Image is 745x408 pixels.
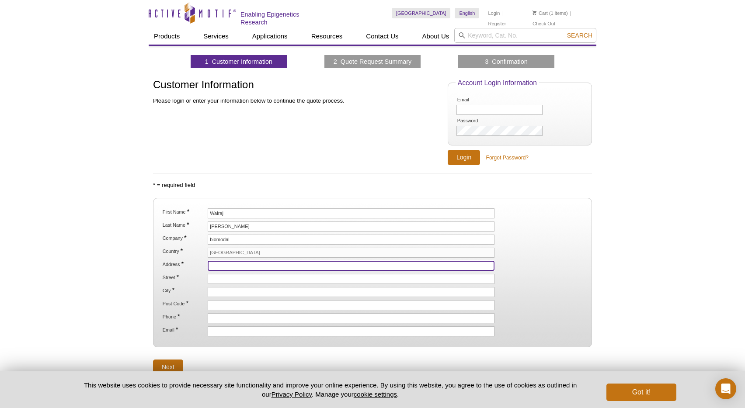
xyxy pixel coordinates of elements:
[488,21,506,27] a: Register
[247,28,293,45] a: Applications
[456,118,501,124] label: Password
[486,154,529,162] a: Forgot Password?
[533,21,555,27] a: Check Out
[456,79,539,87] legend: Account Login Information
[533,8,568,18] li: (1 items)
[272,391,312,398] a: Privacy Policy
[162,208,206,215] label: First Name
[162,261,206,267] label: Address
[153,97,439,105] p: Please login or enter your information below to continue the quote process.
[715,378,736,399] div: Open Intercom Messenger
[533,10,536,15] img: Your Cart
[153,181,592,189] p: * = required field
[162,287,206,294] label: City
[455,8,479,18] a: English
[205,58,272,66] a: 1 Customer Information
[69,380,592,399] p: This website uses cookies to provide necessary site functionality and improve your online experie...
[198,28,234,45] a: Services
[162,326,206,333] label: Email
[448,150,480,165] input: Login
[354,391,397,398] button: cookie settings
[162,221,206,228] label: Last Name
[570,8,571,18] li: |
[162,274,206,280] label: Street
[162,248,206,254] label: Country
[485,58,528,66] a: 3 Confirmation
[240,10,327,26] h2: Enabling Epigenetics Research
[334,58,411,66] a: 2 Quote Request Summary
[162,300,206,307] label: Post Code
[502,8,504,18] li: |
[162,235,206,241] label: Company
[153,360,183,375] input: Next
[567,32,592,39] span: Search
[361,28,404,45] a: Contact Us
[606,384,676,401] button: Got it!
[564,31,595,39] button: Search
[392,8,451,18] a: [GEOGRAPHIC_DATA]
[417,28,455,45] a: About Us
[533,10,548,16] a: Cart
[454,28,596,43] input: Keyword, Cat. No.
[456,97,501,103] label: Email
[153,79,439,92] h1: Customer Information
[306,28,348,45] a: Resources
[162,313,206,320] label: Phone
[488,10,500,16] a: Login
[149,28,185,45] a: Products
